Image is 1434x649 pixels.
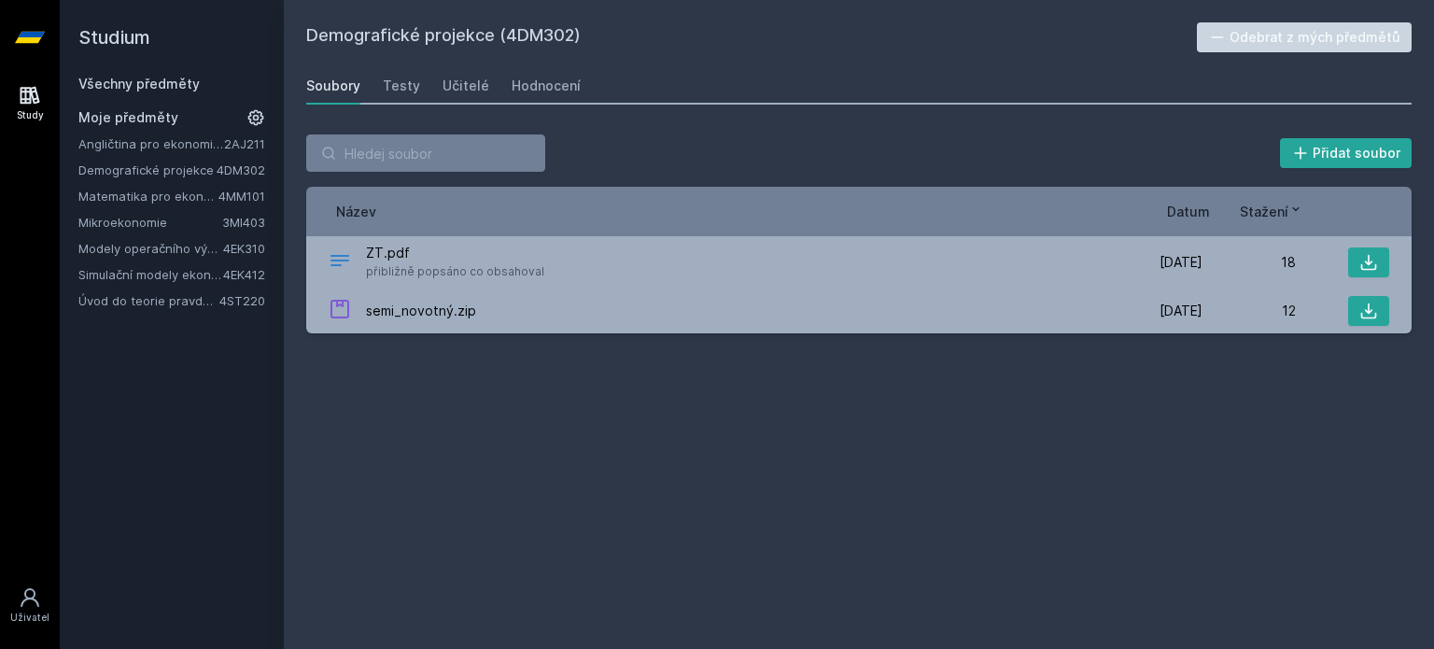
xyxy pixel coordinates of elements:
div: Soubory [306,77,360,95]
div: Testy [383,77,420,95]
span: přibližně popsáno co obsahoval [366,262,544,281]
span: Stažení [1240,202,1288,221]
input: Hledej soubor [306,134,545,172]
span: [DATE] [1160,302,1202,320]
a: Úvod do teorie pravděpodobnosti a matematické statistiky [78,291,219,310]
a: Study [4,75,56,132]
a: Uživatel [4,577,56,634]
button: Název [336,202,376,221]
div: Study [17,108,44,122]
a: Mikroekonomie [78,213,222,232]
h2: Demografické projekce (4DM302) [306,22,1197,52]
a: Matematika pro ekonomy [78,187,218,205]
div: 12 [1202,302,1296,320]
a: Učitelé [443,67,489,105]
span: semi_novotný.zip [366,302,476,320]
a: 2AJ211 [224,136,265,151]
a: Demografické projekce [78,161,217,179]
span: ZT.pdf [366,244,544,262]
div: Uživatel [10,611,49,625]
a: Testy [383,67,420,105]
div: ZIP [329,298,351,325]
div: Hodnocení [512,77,581,95]
div: Učitelé [443,77,489,95]
a: 4DM302 [217,162,265,177]
a: Hodnocení [512,67,581,105]
a: 3MI403 [222,215,265,230]
a: Angličtina pro ekonomická studia 1 (B2/C1) [78,134,224,153]
a: Modely operačního výzkumu [78,239,223,258]
span: Moje předměty [78,108,178,127]
button: Stažení [1240,202,1303,221]
a: Soubory [306,67,360,105]
a: 4ST220 [219,293,265,308]
span: [DATE] [1160,253,1202,272]
a: Simulační modely ekonomických procesů [78,265,223,284]
a: 4EK310 [223,241,265,256]
div: PDF [329,249,351,276]
button: Přidat soubor [1280,138,1413,168]
button: Odebrat z mých předmětů [1197,22,1413,52]
button: Datum [1167,202,1210,221]
div: 18 [1202,253,1296,272]
a: Všechny předměty [78,76,200,92]
a: 4MM101 [218,189,265,204]
a: 4EK412 [223,267,265,282]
